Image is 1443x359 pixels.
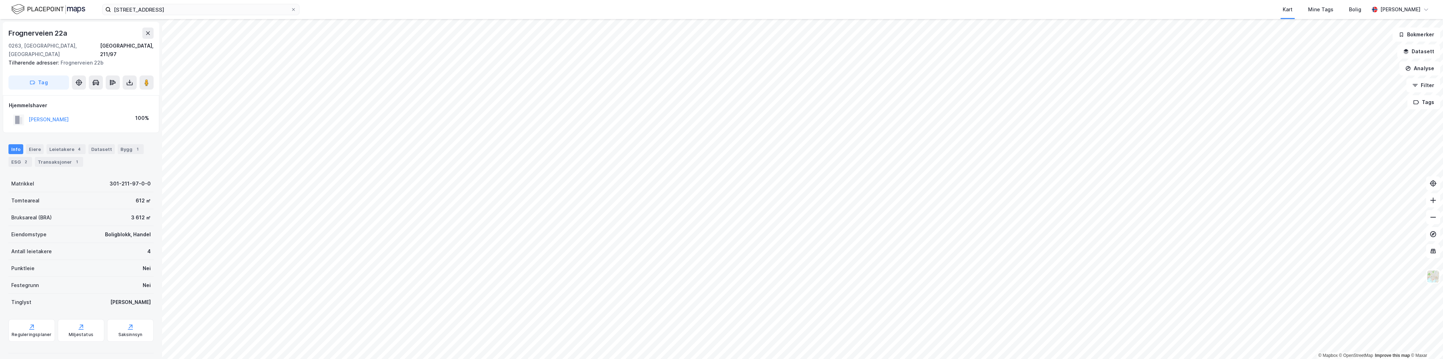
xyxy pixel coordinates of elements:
[1393,28,1440,42] button: Bokmerker
[8,42,100,59] div: 0263, [GEOGRAPHIC_DATA], [GEOGRAPHIC_DATA]
[73,158,80,165] div: 1
[143,264,151,273] div: Nei
[8,157,32,167] div: ESG
[1339,353,1373,358] a: OpenStreetMap
[131,213,151,222] div: 3 612 ㎡
[118,144,144,154] div: Bygg
[12,332,51,337] div: Reguleringsplaner
[35,157,83,167] div: Transaksjoner
[136,196,151,205] div: 612 ㎡
[11,281,39,290] div: Festegrunn
[1380,5,1420,14] div: [PERSON_NAME]
[1408,325,1443,359] iframe: Chat Widget
[69,332,93,337] div: Miljøstatus
[1407,95,1440,109] button: Tags
[111,4,291,15] input: Søk på adresse, matrikkel, gårdeiere, leietakere eller personer
[11,230,47,239] div: Eiendomstype
[22,158,29,165] div: 2
[1318,353,1338,358] a: Mapbox
[11,298,31,306] div: Tinglyst
[1375,353,1410,358] a: Improve this map
[1349,5,1361,14] div: Bolig
[88,144,115,154] div: Datasett
[8,28,69,39] div: Frognerveien 22a
[147,247,151,256] div: 4
[11,3,85,16] img: logo.f888ab2527a4732fd821a326f86c7f29.svg
[76,146,83,153] div: 4
[11,264,35,273] div: Punktleie
[1406,78,1440,92] button: Filter
[11,247,52,256] div: Antall leietakere
[11,179,34,188] div: Matrikkel
[1283,5,1293,14] div: Kart
[105,230,151,239] div: Boligblokk, Handel
[1397,44,1440,59] button: Datasett
[118,332,143,337] div: Saksinnsyn
[47,144,86,154] div: Leietakere
[8,60,61,66] span: Tilhørende adresser:
[143,281,151,290] div: Nei
[1308,5,1333,14] div: Mine Tags
[100,42,154,59] div: [GEOGRAPHIC_DATA], 211/97
[8,59,148,67] div: Frognerveien 22b
[9,101,153,110] div: Hjemmelshaver
[135,114,149,122] div: 100%
[11,196,39,205] div: Tomteareal
[26,144,44,154] div: Eiere
[134,146,141,153] div: 1
[8,144,23,154] div: Info
[1399,61,1440,75] button: Analyse
[11,213,52,222] div: Bruksareal (BRA)
[110,179,151,188] div: 301-211-97-0-0
[110,298,151,306] div: [PERSON_NAME]
[1408,325,1443,359] div: Kontrollprogram for chat
[8,75,69,90] button: Tag
[1426,270,1440,283] img: Z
